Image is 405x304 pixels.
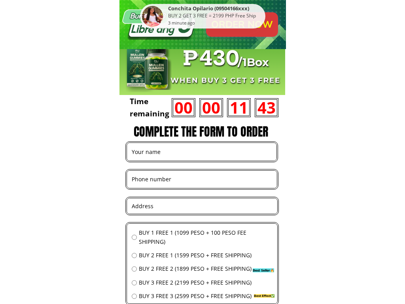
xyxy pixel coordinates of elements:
[235,53,272,71] h3: /1Box
[253,268,274,272] span: Best Seller🔥
[168,19,195,27] div: 3 minute ago
[121,122,280,141] h3: COMPLETE THE FORM TO ORDER
[130,171,274,188] input: Phone number
[168,6,263,13] div: Conchita Opilario (09504166xxx)
[170,75,294,86] h3: When buy 3 GET 3 FREE
[130,95,202,120] h3: Time remaining
[139,228,273,246] span: BUY 1 FREE 1 (1099 PESO + 100 PESO FEE SHIPPING)
[254,294,274,298] span: Best Effect✅
[130,143,274,160] input: Your name
[139,264,273,273] span: BUY 2 FREE 2 (1899 PESO + FREE SHIPPING)
[183,48,241,68] h3: ₱430
[130,198,274,214] input: Address
[168,13,263,19] div: BUY 2 GET 3 FREE = 2199 PHP Free Ship
[139,251,273,260] span: BUY 2 FREE 1 (1599 PESO + FREE SHIPPING)
[139,278,273,287] span: BUY 3 FREE 2 (2199 PESO + FREE SHIPPING)
[139,292,273,300] span: BUY 3 FREE 3 (2599 PESO + FREE SHIPPING)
